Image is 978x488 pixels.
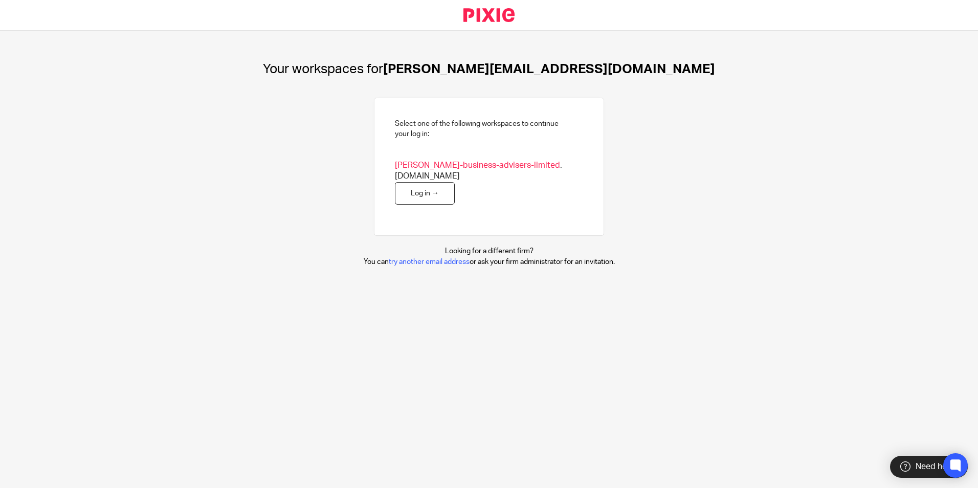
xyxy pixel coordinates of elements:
[389,258,470,265] a: try another email address
[263,62,383,76] span: Your workspaces for
[395,119,559,140] h2: Select one of the following workspaces to continue your log in:
[263,61,715,77] h1: [PERSON_NAME][EMAIL_ADDRESS][DOMAIN_NAME]
[395,182,455,205] a: Log in →
[364,246,615,267] p: Looking for a different firm? You can or ask your firm administrator for an invitation.
[395,161,560,169] span: [PERSON_NAME]-business-advisers-limited
[395,160,583,182] span: .[DOMAIN_NAME]
[890,456,968,478] div: Need help?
